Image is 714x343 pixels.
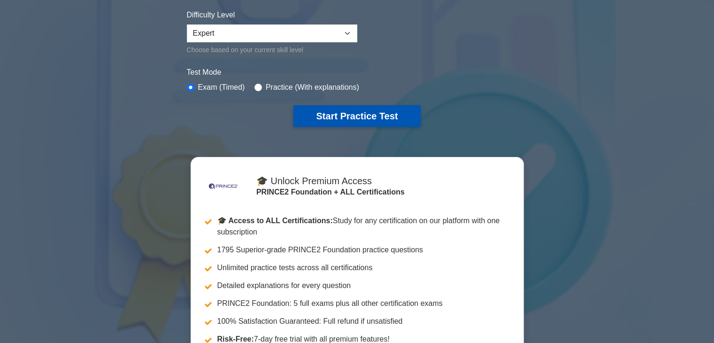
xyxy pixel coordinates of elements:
label: Exam (Timed) [198,82,245,93]
label: Difficulty Level [187,9,235,21]
button: Start Practice Test [293,105,420,127]
div: Choose based on your current skill level [187,44,357,55]
label: Practice (With explanations) [266,82,359,93]
label: Test Mode [187,67,528,78]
